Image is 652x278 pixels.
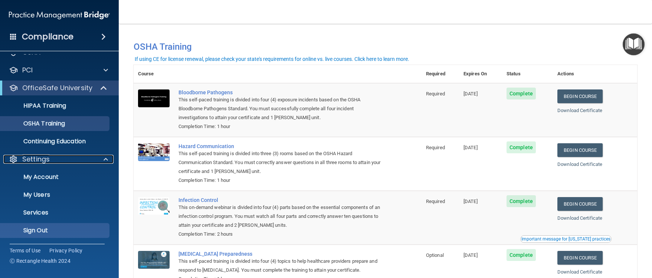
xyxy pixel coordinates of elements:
[5,209,106,216] p: Services
[426,252,444,258] span: Optional
[521,237,610,241] div: Important message for [US_STATE] practices
[5,191,106,199] p: My Users
[9,155,108,164] a: Settings
[9,84,108,92] a: OfficeSafe University
[22,32,73,42] h4: Compliance
[49,247,83,254] a: Privacy Policy
[459,65,502,83] th: Expires On
[507,249,536,261] span: Complete
[178,230,384,239] div: Completion Time: 2 hours
[134,65,174,83] th: Course
[422,65,459,83] th: Required
[557,108,602,113] a: Download Certificate
[178,122,384,131] div: Completion Time: 1 hour
[5,120,65,127] p: OSHA Training
[426,91,445,97] span: Required
[557,161,602,167] a: Download Certificate
[10,257,71,265] span: Ⓒ Rectangle Health 2024
[426,145,445,150] span: Required
[623,33,645,55] button: Open Resource Center
[178,89,384,95] a: Bloodborne Pathogens
[463,91,478,97] span: [DATE]
[557,197,603,211] a: Begin Course
[22,84,92,92] p: OfficeSafe University
[520,235,612,243] button: Read this if you are a dental practitioner in the state of CA
[507,88,536,99] span: Complete
[178,176,384,185] div: Completion Time: 1 hour
[135,56,409,62] div: If using CE for license renewal, please check your state's requirements for online vs. live cours...
[507,141,536,153] span: Complete
[5,138,106,145] p: Continuing Education
[178,197,384,203] a: Infection Control
[507,195,536,207] span: Complete
[502,65,553,83] th: Status
[178,95,384,122] div: This self-paced training is divided into four (4) exposure incidents based on the OSHA Bloodborne...
[557,251,603,265] a: Begin Course
[557,143,603,157] a: Begin Course
[178,251,384,257] a: [MEDICAL_DATA] Preparedness
[9,8,110,23] img: PMB logo
[134,42,637,52] h4: OSHA Training
[178,143,384,149] a: Hazard Communication
[178,203,384,230] div: This on-demand webinar is divided into four (4) parts based on the essential components of an inf...
[5,102,66,109] p: HIPAA Training
[178,257,384,275] div: This self-paced training is divided into four (4) topics to help healthcare providers prepare and...
[134,55,410,63] button: If using CE for license renewal, please check your state's requirements for online vs. live cours...
[22,66,33,75] p: PCI
[463,145,478,150] span: [DATE]
[557,215,602,221] a: Download Certificate
[10,247,40,254] a: Terms of Use
[557,269,602,275] a: Download Certificate
[463,252,478,258] span: [DATE]
[557,89,603,103] a: Begin Course
[553,65,637,83] th: Actions
[5,227,106,234] p: Sign Out
[22,155,50,164] p: Settings
[426,199,445,204] span: Required
[463,199,478,204] span: [DATE]
[9,66,108,75] a: PCI
[5,173,106,181] p: My Account
[178,149,384,176] div: This self-paced training is divided into three (3) rooms based on the OSHA Hazard Communication S...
